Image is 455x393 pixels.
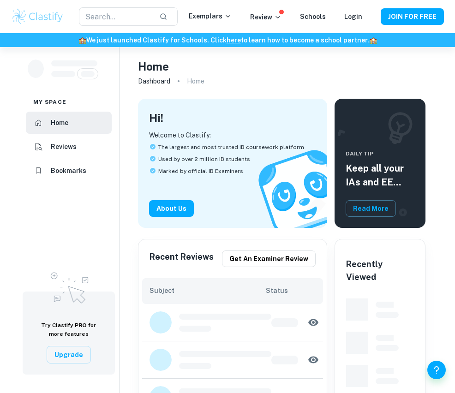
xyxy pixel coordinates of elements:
a: Reviews [26,136,112,158]
p: Review [250,12,281,22]
h6: We just launched Clastify for Schools. Click to learn how to become a school partner. [2,35,453,45]
h4: Hi ! [149,110,163,126]
h6: Subject [150,286,266,296]
h6: Bookmarks [51,166,86,176]
span: The largest and most trusted IB coursework platform [158,143,304,151]
p: Exemplars [189,11,232,21]
h6: Recent Reviews [150,250,214,267]
a: Home [26,112,112,134]
button: Help and Feedback [427,361,446,379]
a: Schools [300,13,326,20]
h6: Reviews [51,142,77,152]
p: Home [187,76,204,86]
span: My space [33,98,66,106]
img: Upgrade to Pro [46,267,92,306]
h4: Home [138,58,169,75]
a: Bookmarks [26,160,112,182]
a: here [227,36,241,44]
span: Used by over 2 million IB students [158,155,250,163]
span: Marked by official IB Examiners [158,167,243,175]
button: Upgrade [47,346,91,363]
button: About Us [149,200,194,217]
a: Login [344,13,362,20]
span: Daily Tip [346,149,414,158]
p: Welcome to Clastify: [149,130,316,140]
a: Dashboard [138,75,170,88]
img: Clastify logo [11,7,64,26]
button: Get an examiner review [222,250,316,267]
button: JOIN FOR FREE [381,8,444,25]
span: 🏫 [369,36,377,44]
input: Search... [79,7,152,26]
span: PRO [75,322,87,328]
h5: Keep all your IAs and EE drafts organized and dated [346,161,414,189]
button: Read More [346,200,396,217]
h6: Recently Viewed [346,258,414,284]
h6: Status [266,286,316,296]
span: 🏫 [78,36,86,44]
h6: Home [51,118,68,128]
h6: Try Clastify for more features [34,321,104,339]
